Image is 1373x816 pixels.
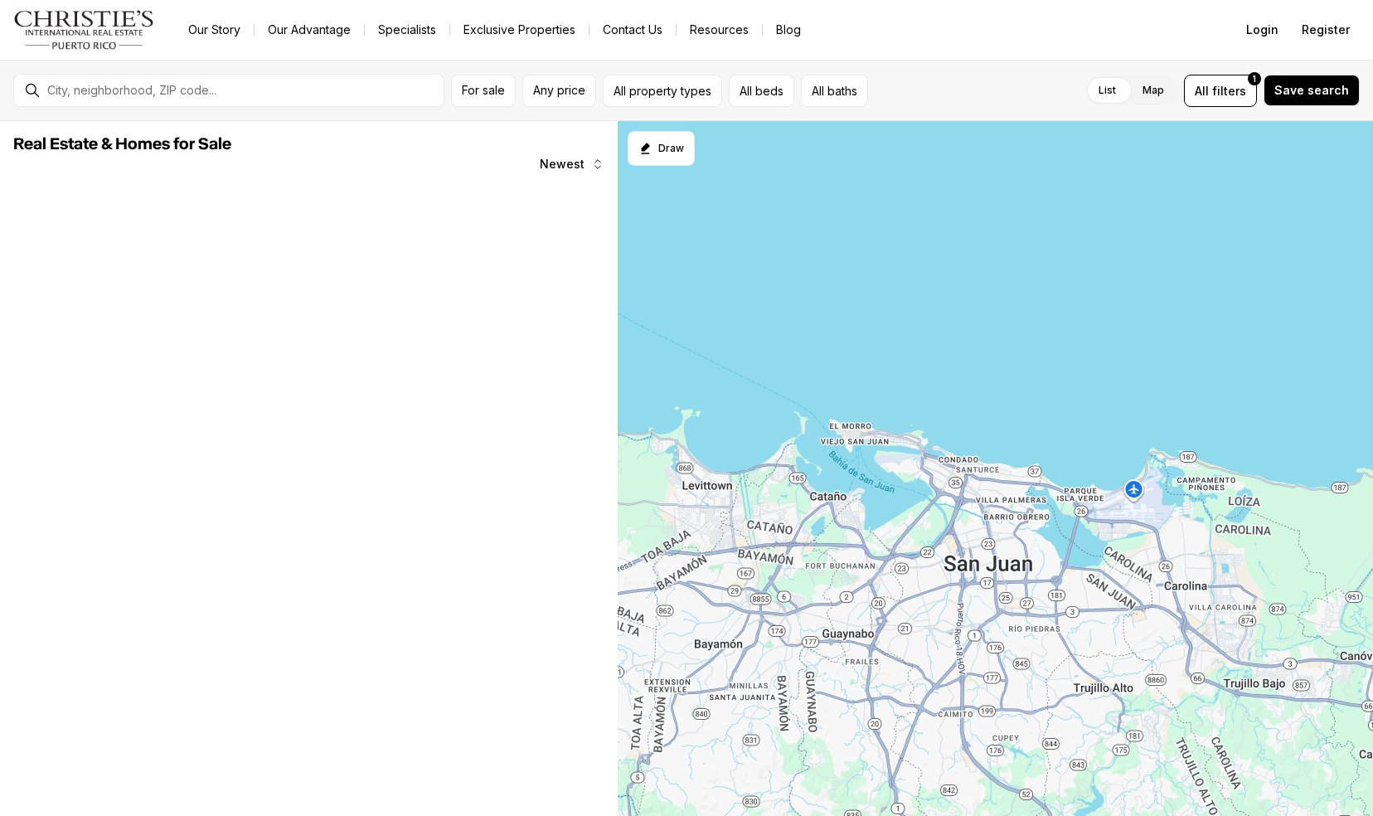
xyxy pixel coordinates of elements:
[13,136,231,153] span: Real Estate & Homes for Sale
[763,18,814,41] a: Blog
[13,10,155,50] img: logo
[533,84,585,97] span: Any price
[1253,72,1256,85] span: 1
[1085,75,1129,105] label: List
[522,75,596,107] button: Any price
[1129,75,1177,105] label: Map
[801,75,868,107] button: All baths
[729,75,794,107] button: All beds
[462,84,505,97] span: For sale
[589,18,676,41] button: Contact Us
[1184,75,1257,107] button: Allfilters1
[1212,82,1246,100] span: filters
[255,18,364,41] a: Our Advantage
[628,131,695,166] button: Start drawing
[365,18,449,41] a: Specialists
[1246,23,1278,36] span: Login
[1302,23,1350,36] span: Register
[1195,82,1209,100] span: All
[530,148,614,181] button: Newest
[451,75,516,107] button: For sale
[175,18,254,41] a: Our Story
[1292,13,1360,46] button: Register
[603,75,722,107] button: All property types
[1264,75,1360,106] button: Save search
[1274,84,1349,97] span: Save search
[450,18,589,41] a: Exclusive Properties
[540,158,585,171] span: Newest
[677,18,762,41] a: Resources
[1236,13,1288,46] button: Login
